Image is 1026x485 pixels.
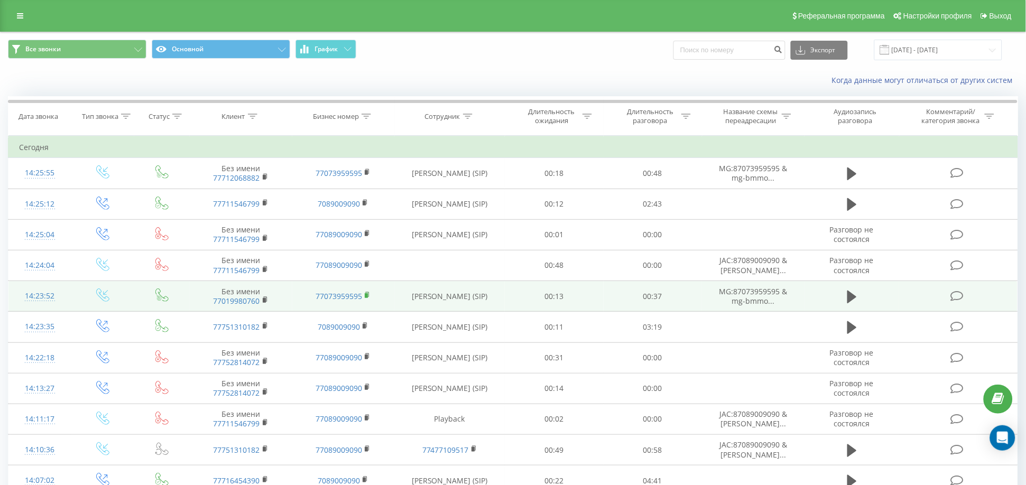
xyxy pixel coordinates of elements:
a: 77711546799 [214,199,260,209]
a: Когда данные могут отличаться от других систем [832,75,1018,85]
a: 77711546799 [214,418,260,428]
div: Сотрудник [425,112,460,121]
span: JAC:87089009090 & [PERSON_NAME]... [719,409,787,428]
span: JAC:87089009090 & [PERSON_NAME]... [719,255,787,275]
td: 00:00 [604,250,702,281]
td: 00:48 [604,158,702,189]
a: 77711546799 [214,265,260,275]
span: Разговор не состоялся [830,409,874,428]
div: Бизнес номер [313,112,359,121]
button: Основной [152,40,290,59]
a: 77751310182 [214,322,260,332]
td: 00:14 [505,373,603,404]
a: 7089009090 [318,199,360,209]
span: MG:87073959595 & mg-bmmo... [719,286,788,306]
div: 14:24:04 [19,255,61,276]
td: Сегодня [8,137,1018,158]
td: [PERSON_NAME] (SIP) [394,342,505,373]
div: 14:11:17 [19,409,61,430]
a: 77711546799 [214,234,260,244]
td: 00:13 [505,281,603,312]
span: Разговор не состоялся [830,225,874,244]
span: Разговор не состоялся [830,378,874,398]
div: Статус [149,112,170,121]
div: 14:10:36 [19,440,61,460]
a: 77751310182 [214,445,260,455]
span: Настройки профиля [903,12,972,20]
td: 00:58 [604,435,702,465]
td: 00:00 [604,373,702,404]
a: 77089009090 [316,445,362,455]
div: 14:23:52 [19,286,61,306]
div: 14:13:27 [19,378,61,399]
a: 77712068882 [214,173,260,183]
a: 77089009090 [316,352,362,362]
button: График [295,40,356,59]
td: [PERSON_NAME] (SIP) [394,281,505,312]
a: 77089009090 [316,229,362,239]
div: Тип звонка [82,112,118,121]
td: Без имени [190,404,292,434]
span: Реферальная программа [798,12,885,20]
td: 00:49 [505,435,603,465]
a: 77752814072 [214,357,260,367]
a: 77752814072 [214,388,260,398]
a: 77089009090 [316,383,362,393]
button: Экспорт [791,41,848,60]
a: 77089009090 [316,260,362,270]
td: Без имени [190,219,292,250]
td: 00:48 [505,250,603,281]
span: Выход [990,12,1012,20]
td: 00:00 [604,342,702,373]
a: 77089009090 [316,414,362,424]
td: Без имени [190,373,292,404]
div: Клиент [222,112,245,121]
a: 77073959595 [316,168,362,178]
div: Длительность ожидания [523,107,580,125]
td: 00:12 [505,189,603,219]
span: Разговор не состоялся [830,348,874,367]
button: Все звонки [8,40,146,59]
td: 00:18 [505,158,603,189]
td: Без имени [190,342,292,373]
a: 7089009090 [318,322,360,332]
input: Поиск по номеру [673,41,785,60]
td: Без имени [190,281,292,312]
td: [PERSON_NAME] (SIP) [394,158,505,189]
div: Длительность разговора [622,107,679,125]
td: 03:19 [604,312,702,342]
div: 14:25:04 [19,225,61,245]
div: Open Intercom Messenger [990,425,1015,451]
td: [PERSON_NAME] (SIP) [394,219,505,250]
td: 00:00 [604,404,702,434]
div: Название схемы переадресации [723,107,779,125]
span: Все звонки [25,45,61,53]
td: 00:37 [604,281,702,312]
span: JAC:87089009090 & [PERSON_NAME]... [719,440,787,459]
td: 00:31 [505,342,603,373]
div: Аудиозапись разговора [821,107,890,125]
td: [PERSON_NAME] (SIP) [394,373,505,404]
div: 14:25:55 [19,163,61,183]
td: [PERSON_NAME] (SIP) [394,312,505,342]
div: 14:23:35 [19,316,61,337]
td: 00:11 [505,312,603,342]
span: Разговор не состоялся [830,255,874,275]
td: [PERSON_NAME] (SIP) [394,189,505,219]
td: 00:01 [505,219,603,250]
td: 02:43 [604,189,702,219]
span: MG:87073959595 & mg-bmmo... [719,163,788,183]
a: 77073959595 [316,291,362,301]
div: Дата звонка [19,112,58,121]
a: 77019980760 [214,296,260,306]
div: Комментарий/категория звонка [920,107,982,125]
td: 00:02 [505,404,603,434]
td: Без имени [190,158,292,189]
span: График [315,45,338,53]
a: 77477109517 [422,445,469,455]
div: 14:25:12 [19,194,61,214]
td: Без имени [190,250,292,281]
td: Playback [394,404,505,434]
td: 00:00 [604,219,702,250]
div: 14:22:18 [19,348,61,368]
